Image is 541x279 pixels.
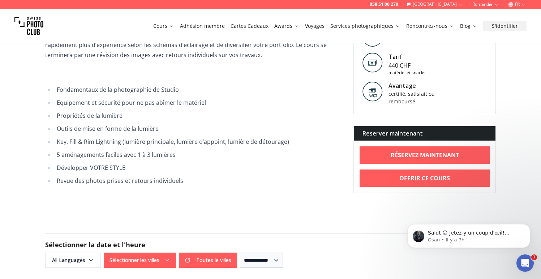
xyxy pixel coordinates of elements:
[271,21,302,31] button: Awards
[177,21,228,31] button: Adhésion membre
[460,22,477,30] a: Blog
[55,163,342,173] li: Développer VOTRE STYLE
[388,52,425,61] div: Tarif
[362,52,383,73] img: Tarif
[104,253,176,268] button: Sélectionner les villes
[388,90,450,105] div: certifié, satisfait ou remboursé
[360,146,490,164] a: RÉSERVEZ MAINTENANT
[327,21,403,31] button: Services photographiques
[362,81,383,102] img: Avantage
[45,253,101,268] button: All Languages
[354,126,496,141] div: Reserver maintenant
[370,1,398,7] a: 058 51 00 270
[55,137,342,147] li: Key, Fill & Rim Lightning (lumière principale, lumière d’appoint, lumière de détourage)
[274,22,299,30] a: Awards
[457,21,480,31] button: Blog
[483,21,527,31] button: S'identifier
[55,111,342,121] li: Propriétés de la lumière
[228,21,271,31] button: Cartes Cadeaux
[14,12,43,40] img: Swiss photo club
[302,21,327,31] button: Voyages
[55,150,342,160] li: 5 aménagements faciles avec 1 à 3 lumières
[180,22,225,30] a: Adhésion membre
[55,98,342,108] li: Equipement et sécurité pour ne pas abîmer le matériel
[388,61,425,70] div: 440 CHF
[403,21,457,31] button: Rencontrez-nous
[55,124,342,134] li: Outils de mise en forme de la lumière
[46,254,100,267] span: All Languages
[55,176,342,186] li: Revue des photos prises et retours individuels
[399,174,450,183] b: Offrir ce cours
[360,169,490,187] a: Offrir ce cours
[406,22,454,30] a: Rencontrez-nous
[179,253,237,268] button: Toutes le villes
[396,209,541,259] iframe: Intercom notifications message
[153,22,174,30] a: Cours
[531,254,537,260] span: 1
[305,22,325,30] a: Voyages
[150,21,177,31] button: Cours
[55,85,342,95] li: Fondamentaux de la photographie de Studio
[516,254,534,272] iframe: Intercom live chat
[330,22,400,30] a: Services photographiques
[45,240,496,250] h2: Sélectionner la date et l'heure
[388,81,450,90] div: Avantage
[391,151,459,159] b: RÉSERVEZ MAINTENANT
[388,70,425,76] div: matériel et snacks
[231,22,269,30] a: Cartes Cadeaux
